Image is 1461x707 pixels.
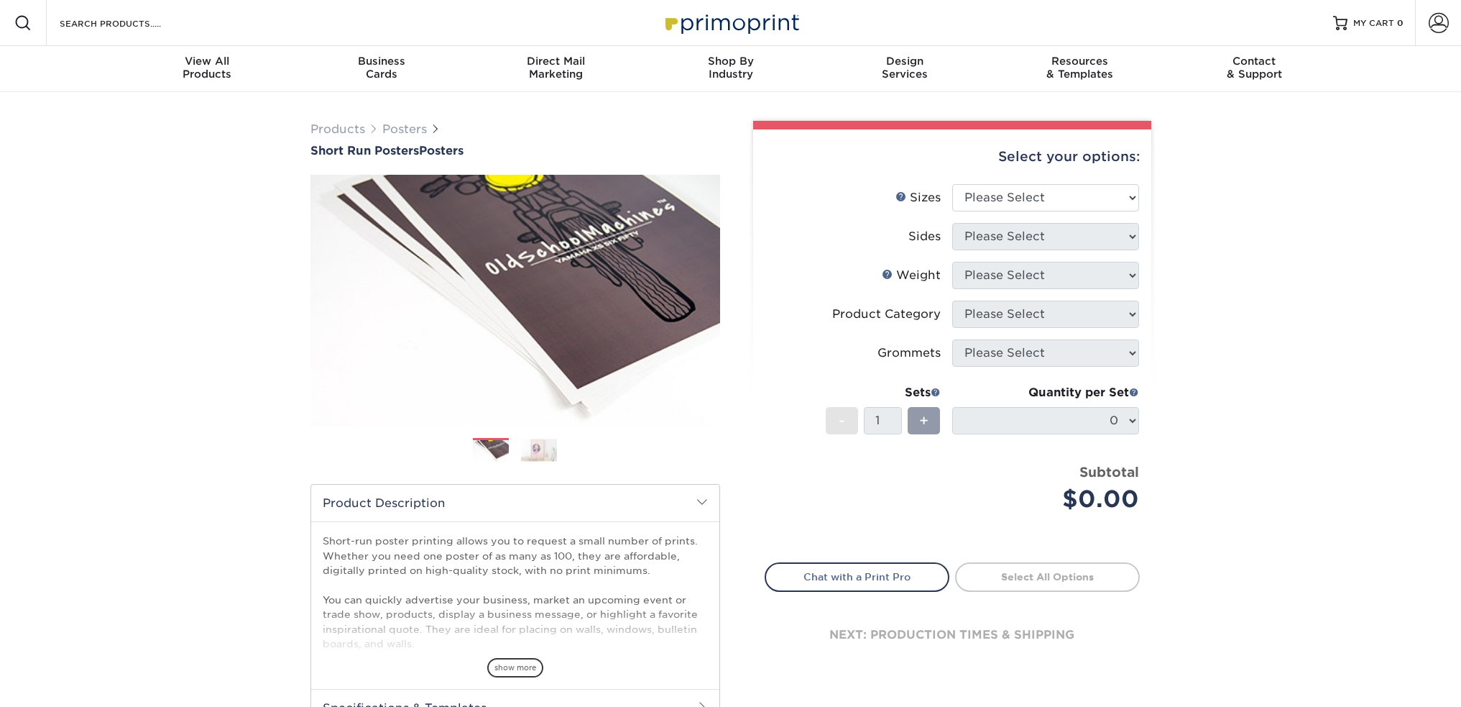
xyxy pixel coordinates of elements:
span: Business [294,55,469,68]
div: Products [120,55,295,81]
span: 0 [1397,18,1404,28]
img: Posters 01 [473,439,509,464]
strong: Subtotal [1079,464,1139,480]
span: Direct Mail [469,55,643,68]
div: Quantity per Set [952,384,1139,401]
span: Shop By [643,55,818,68]
span: + [919,410,928,432]
div: & Templates [992,55,1167,81]
a: View AllProducts [120,46,295,92]
a: Short Run PostersPosters [310,144,720,158]
span: show more [487,658,543,678]
a: Chat with a Print Pro [765,562,949,591]
div: Sets [826,384,941,401]
div: Industry [643,55,818,81]
div: Sizes [895,189,941,206]
span: MY CART [1353,17,1394,29]
a: BusinessCards [294,46,469,92]
a: Posters [382,122,427,136]
span: Short Run Posters [310,144,419,158]
div: & Support [1167,55,1342,81]
span: Design [818,55,992,68]
a: Direct MailMarketing [469,46,643,92]
a: Shop ByIndustry [643,46,818,92]
a: Select All Options [955,562,1140,591]
div: next: production times & shipping [765,592,1140,678]
div: Marketing [469,55,643,81]
div: $0.00 [963,482,1139,516]
img: Primoprint [659,7,803,38]
span: Resources [992,55,1167,68]
div: Cards [294,55,469,81]
div: Product Category [832,306,941,323]
div: Select your options: [765,129,1140,184]
div: Sides [908,228,941,245]
img: Posters 02 [521,439,557,461]
img: Short Run Posters 01 [310,159,720,442]
div: Services [818,55,992,81]
a: Contact& Support [1167,46,1342,92]
div: Grommets [877,345,941,362]
input: SEARCH PRODUCTS..... [58,14,198,32]
span: Contact [1167,55,1342,68]
span: View All [120,55,295,68]
div: Weight [882,267,941,284]
a: Resources& Templates [992,46,1167,92]
span: - [839,410,845,432]
h1: Posters [310,144,720,158]
h2: Product Description [311,485,719,521]
a: DesignServices [818,46,992,92]
a: Products [310,122,365,136]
